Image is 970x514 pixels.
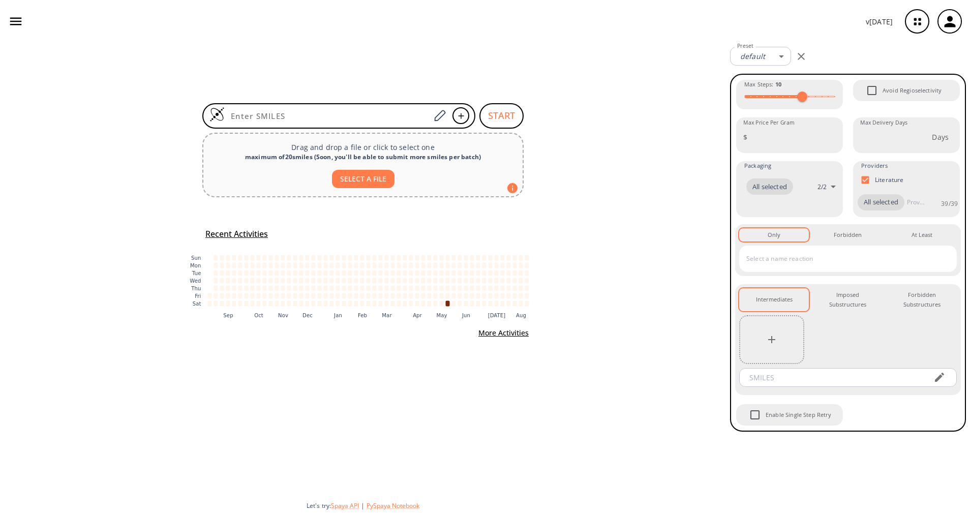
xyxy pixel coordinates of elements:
text: Aug [516,313,526,318]
em: default [740,51,765,61]
input: Provider name [904,194,927,210]
text: Sep [223,313,233,318]
text: Feb [358,313,367,318]
p: Literature [875,175,904,184]
div: Intermediates [756,295,793,304]
button: START [479,103,524,129]
div: Forbidden Substructures [895,290,949,309]
strong: 10 [775,80,781,88]
span: Enable Single Step Retry [766,410,832,419]
p: v [DATE] [866,16,893,27]
text: Apr [413,313,422,318]
p: 39 / 39 [941,199,958,208]
button: Intermediates [739,288,809,311]
text: Fri [195,293,201,299]
g: cell [208,255,529,307]
button: Imposed Substructures [813,288,883,311]
span: All selected [858,197,904,207]
input: Select a name reaction [744,251,937,267]
button: Forbidden Substructures [887,288,957,311]
label: Max Price Per Gram [743,119,795,127]
input: Enter SMILES [225,111,430,121]
span: Packaging [744,161,771,170]
label: Preset [737,42,753,50]
text: Sat [193,301,201,307]
div: Let's try: [307,501,722,510]
span: Avoid Regioselectivity [883,86,942,95]
button: Forbidden [813,228,883,241]
text: Mon [190,263,201,268]
span: Enable Single Step Retry [744,404,766,426]
text: Nov [278,313,288,318]
button: At Least [887,228,957,241]
button: Recent Activities [201,226,272,243]
text: Wed [190,278,201,284]
text: May [436,313,447,318]
text: Jan [334,313,342,318]
g: x-axis tick label [223,313,526,318]
text: Thu [191,286,201,291]
span: Providers [861,161,888,170]
text: Oct [254,313,263,318]
span: Max Steps : [744,80,781,89]
text: Jun [462,313,470,318]
text: Mar [382,313,392,318]
button: SELECT A FILE [332,170,395,189]
div: maximum of 20 smiles ( Soon, you'll be able to submit more smiles per batch ) [211,153,514,162]
p: $ [743,132,747,142]
div: At Least [912,230,932,239]
text: Sun [191,255,201,261]
h5: Recent Activities [205,229,268,239]
button: More Activities [474,324,533,343]
div: When Single Step Retry is enabled, if no route is found during retrosynthesis, a retry is trigger... [735,403,844,427]
text: Tue [192,270,201,276]
span: Avoid Regioselectivity [861,80,883,101]
p: Drag and drop a file or click to select one [211,142,514,153]
button: Only [739,228,809,241]
div: Forbidden [834,230,862,239]
button: Spaya API [331,501,359,510]
g: y-axis tick label [190,255,201,307]
div: Only [768,230,780,239]
p: Days [932,132,949,142]
text: [DATE] [488,313,506,318]
div: Imposed Substructures [821,290,874,309]
p: 2 / 2 [817,183,827,191]
input: SMILES [742,368,925,387]
label: Max Delivery Days [860,119,907,127]
img: Logo Spaya [209,107,225,122]
button: PySpaya Notebook [367,501,419,510]
span: All selected [746,182,793,192]
text: Dec [302,313,313,318]
span: | [359,501,367,510]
